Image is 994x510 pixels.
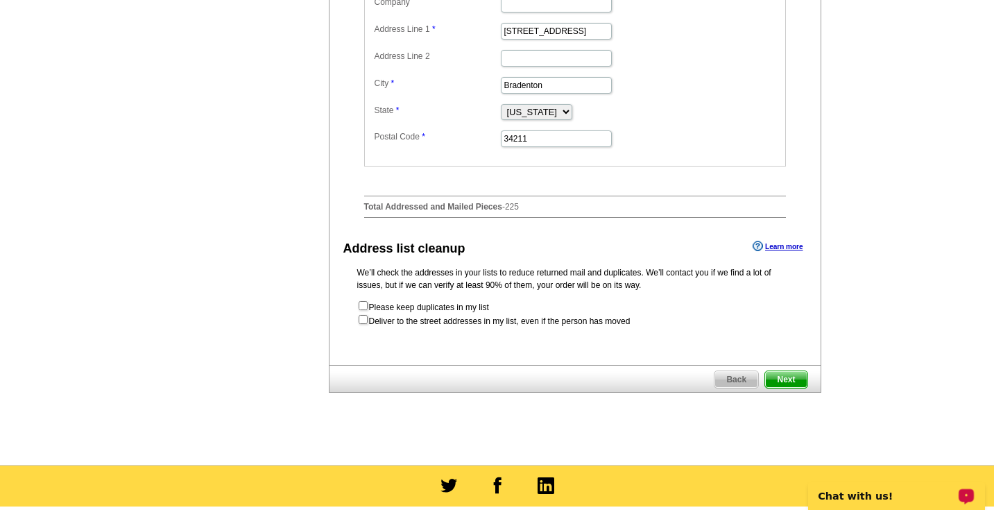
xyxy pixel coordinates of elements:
div: Address list cleanup [343,239,465,258]
label: State [375,104,499,117]
iframe: LiveChat chat widget [799,466,994,510]
span: 225 [505,202,519,212]
p: We’ll check the addresses in your lists to reduce returned mail and duplicates. We’ll contact you... [357,266,793,291]
span: Back [714,371,758,388]
label: Postal Code [375,130,499,143]
label: City [375,77,499,90]
strong: Total Addressed and Mailed Pieces [364,202,502,212]
span: Next [765,371,807,388]
label: Address Line 1 [375,23,499,35]
label: Address Line 2 [375,50,499,62]
a: Back [714,371,759,389]
a: Learn more [753,241,803,252]
form: Please keep duplicates in my list Deliver to the street addresses in my list, even if the person ... [357,300,793,328]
